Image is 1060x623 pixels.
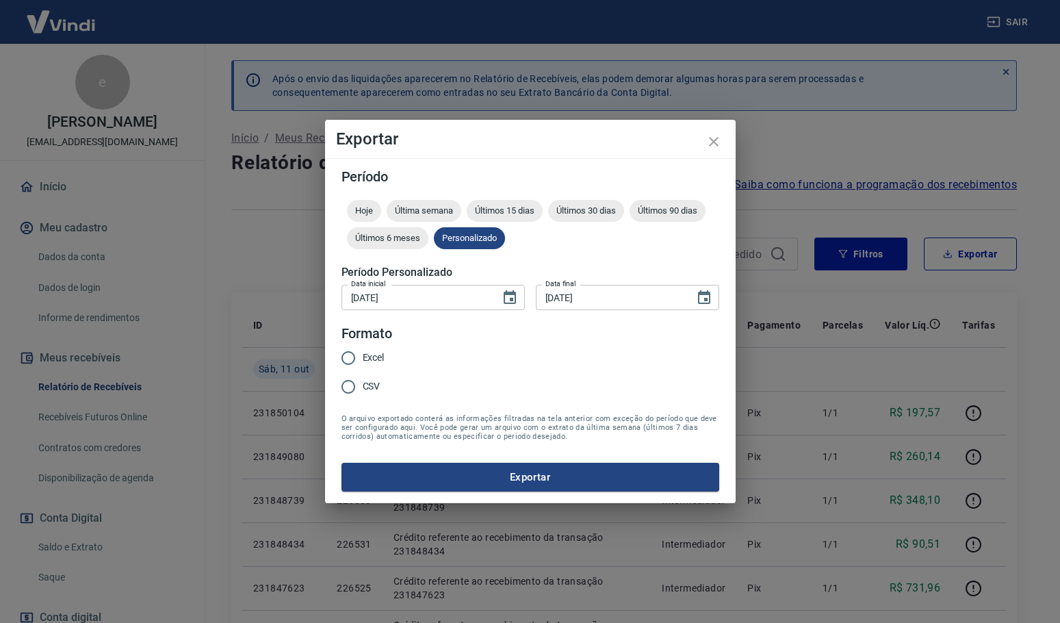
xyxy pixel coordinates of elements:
[387,205,461,216] span: Última semana
[341,170,719,183] h5: Período
[341,324,393,344] legend: Formato
[467,200,543,222] div: Últimos 15 dias
[434,227,505,249] div: Personalizado
[536,285,685,310] input: DD/MM/YYYY
[341,266,719,279] h5: Período Personalizado
[347,205,381,216] span: Hoje
[630,205,706,216] span: Últimos 90 dias
[630,200,706,222] div: Últimos 90 dias
[363,351,385,365] span: Excel
[690,284,718,311] button: Choose date, selected date is 11 de out de 2025
[351,279,386,289] label: Data inicial
[467,205,543,216] span: Últimos 15 dias
[387,200,461,222] div: Última semana
[347,200,381,222] div: Hoje
[496,284,523,311] button: Choose date, selected date is 11 de out de 2025
[548,205,624,216] span: Últimos 30 dias
[548,200,624,222] div: Últimos 30 dias
[434,233,505,243] span: Personalizado
[363,379,380,394] span: CSV
[347,227,428,249] div: Últimos 6 meses
[347,233,428,243] span: Últimos 6 meses
[336,131,725,147] h4: Exportar
[697,125,730,158] button: close
[341,285,491,310] input: DD/MM/YYYY
[545,279,576,289] label: Data final
[341,463,719,492] button: Exportar
[341,414,719,441] span: O arquivo exportado conterá as informações filtradas na tela anterior com exceção do período que ...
